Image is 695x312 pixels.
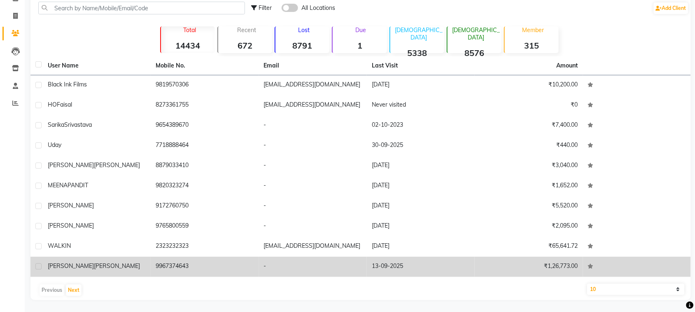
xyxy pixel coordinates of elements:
[367,237,475,257] td: [DATE]
[48,101,57,108] span: HO
[475,116,583,136] td: ₹7,400.00
[475,217,583,237] td: ₹2,095.00
[48,182,68,189] span: MEENA
[475,196,583,217] td: ₹5,520.00
[151,136,259,156] td: 7718888464
[57,101,72,108] span: Faisal
[48,121,64,128] span: Sarika
[259,56,367,75] th: Email
[451,26,501,41] p: [DEMOGRAPHIC_DATA]
[475,136,583,156] td: ₹440.00
[259,95,367,116] td: [EMAIL_ADDRESS][DOMAIN_NAME]
[367,75,475,95] td: [DATE]
[48,161,94,169] span: [PERSON_NAME]
[475,176,583,196] td: ₹1,652.00
[48,242,65,249] span: WALK
[164,26,215,34] p: Total
[508,26,559,34] p: Member
[475,95,583,116] td: ₹0
[259,116,367,136] td: -
[475,257,583,277] td: ₹1,26,773.00
[151,156,259,176] td: 8879033410
[151,217,259,237] td: 9765800559
[151,95,259,116] td: 8273361755
[259,257,367,277] td: -
[394,26,444,41] p: [DEMOGRAPHIC_DATA]
[334,26,387,34] p: Due
[38,2,245,14] input: Search by Name/Mobile/Email/Code
[48,141,61,149] span: Uday
[259,75,367,95] td: [EMAIL_ADDRESS][DOMAIN_NAME]
[94,161,140,169] span: [PERSON_NAME]
[151,116,259,136] td: 9654389670
[151,257,259,277] td: 9967374643
[367,196,475,217] td: [DATE]
[259,136,367,156] td: -
[94,262,140,270] span: [PERSON_NAME]
[475,156,583,176] td: ₹3,040.00
[367,257,475,277] td: 13-09-2025
[279,26,329,34] p: Lost
[390,48,444,58] strong: 5338
[367,217,475,237] td: [DATE]
[654,2,688,14] a: Add Client
[259,217,367,237] td: -
[151,176,259,196] td: 9820323274
[367,116,475,136] td: 02-10-2023
[68,182,88,189] span: PANDIT
[475,237,583,257] td: ₹65,641.72
[333,40,387,51] strong: 1
[151,237,259,257] td: 2323232323
[259,176,367,196] td: -
[161,40,215,51] strong: 14434
[64,121,92,128] span: Srivastava
[151,196,259,217] td: 9172760750
[367,176,475,196] td: [DATE]
[367,136,475,156] td: 30-09-2025
[66,284,82,296] button: Next
[65,242,71,249] span: IN
[48,81,87,88] span: Black Ink Films
[259,237,367,257] td: [EMAIL_ADDRESS][DOMAIN_NAME]
[367,56,475,75] th: Last Visit
[259,156,367,176] td: -
[48,202,94,209] span: [PERSON_NAME]
[222,26,272,34] p: Recent
[505,40,559,51] strong: 315
[367,95,475,116] td: Never visited
[367,156,475,176] td: [DATE]
[259,4,272,12] span: Filter
[301,4,335,12] span: All Locations
[275,40,329,51] strong: 8791
[151,56,259,75] th: Mobile No.
[151,75,259,95] td: 9819570306
[218,40,272,51] strong: 672
[48,262,94,270] span: [PERSON_NAME]
[448,48,501,58] strong: 8576
[43,56,151,75] th: User Name
[48,222,94,229] span: [PERSON_NAME]
[552,56,583,75] th: Amount
[475,75,583,95] td: ₹10,200.00
[259,196,367,217] td: -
